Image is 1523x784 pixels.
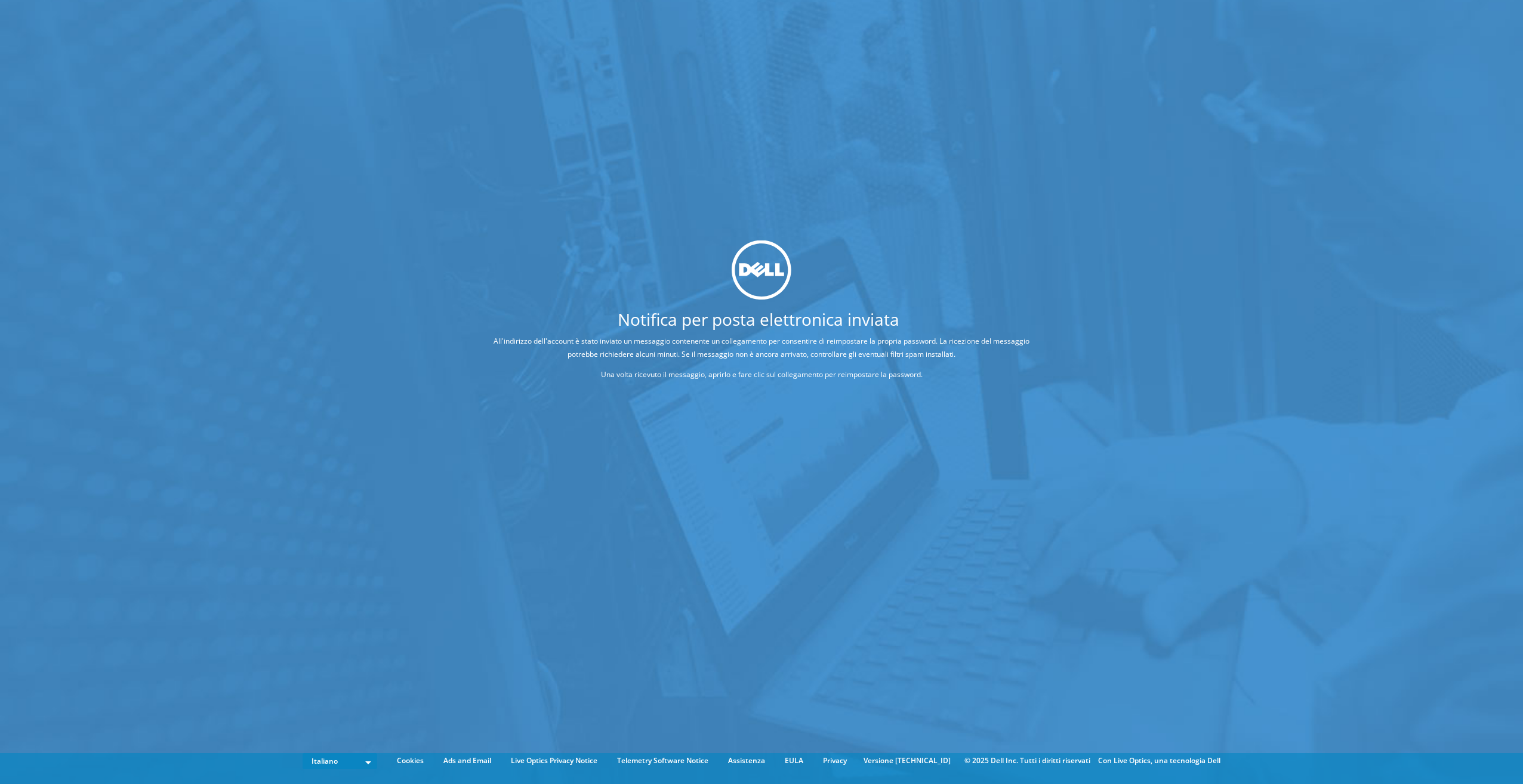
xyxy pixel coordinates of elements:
[958,754,1096,767] li: © 2025 Dell Inc. Tutti i diritti riservati
[478,368,1045,381] p: Una volta ricevuto il messaggio, aprirlo e fare clic sul collegamento per reimpostare la password.
[719,754,774,767] a: Assistenza
[434,754,500,767] a: Ads and Email
[1098,754,1220,767] li: Con Live Optics, una tecnologia Dell
[433,311,1084,328] h1: Notifica per posta elettronica inviata
[814,754,856,767] a: Privacy
[732,240,791,300] img: dell_svg_logo.svg
[502,754,606,767] a: Live Optics Privacy Notice
[608,754,717,767] a: Telemetry Software Notice
[858,754,957,767] li: Versione [TECHNICAL_ID]
[478,335,1045,361] p: All'indirizzo dell'account è stato inviato un messaggio contenente un collegamento per consentire...
[776,754,812,767] a: EULA
[388,754,433,767] a: Cookies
